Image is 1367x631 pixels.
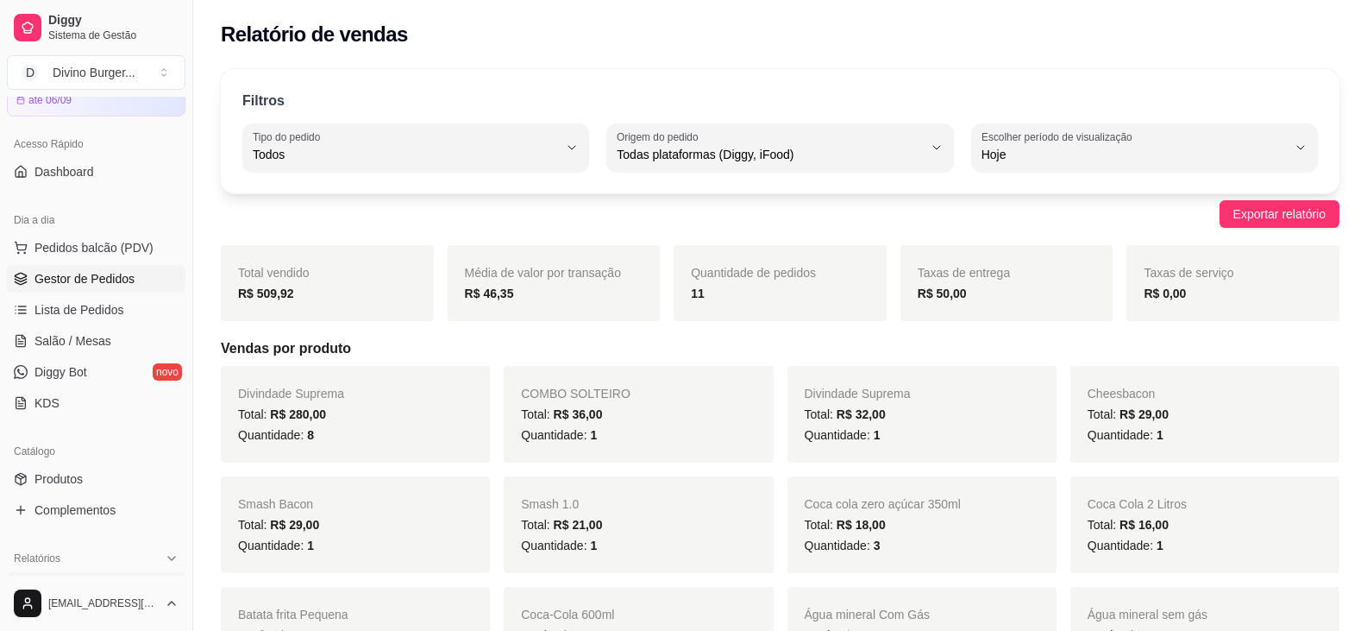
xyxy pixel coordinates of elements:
[238,407,326,421] span: Total:
[7,130,185,158] div: Acesso Rápido
[590,428,597,442] span: 1
[465,266,621,280] span: Média de valor por transação
[691,287,705,300] strong: 11
[307,539,314,552] span: 1
[1119,518,1169,532] span: R$ 16,00
[221,338,1339,359] h5: Vendas por produto
[521,539,597,552] span: Quantidade:
[7,234,185,262] button: Pedidos balcão (PDV)
[7,158,185,186] a: Dashboard
[554,518,603,532] span: R$ 21,00
[7,465,185,493] a: Produtos
[590,539,597,552] span: 1
[805,518,886,532] span: Total:
[1157,539,1163,552] span: 1
[34,470,83,488] span: Produtos
[238,287,294,300] strong: R$ 509,92
[48,596,158,610] span: [EMAIL_ADDRESS][DOMAIN_NAME]
[1119,407,1169,421] span: R$ 29,00
[1144,266,1233,280] span: Taxas de serviço
[837,407,886,421] span: R$ 32,00
[238,608,348,622] span: Batata frita Pequena
[874,539,881,552] span: 3
[981,146,1287,163] span: Hoje
[1233,205,1326,224] span: Exportar relatório
[521,497,579,511] span: Smash 1.0
[691,266,816,280] span: Quantidade de pedidos
[7,358,185,386] a: Diggy Botnovo
[805,608,931,622] span: Água mineral Com Gás
[981,129,1138,144] label: Escolher período de visualização
[1088,497,1187,511] span: Coca Cola 2 Litros
[805,407,886,421] span: Total:
[7,389,185,417] a: KDS
[34,301,124,319] span: Lista de Pedidos
[34,363,87,381] span: Diggy Bot
[238,266,310,280] span: Total vendido
[971,123,1318,172] button: Escolher período de visualizaçãoHoje
[805,539,881,552] span: Quantidade:
[270,518,319,532] span: R$ 29,00
[7,7,185,48] a: DiggySistema de Gestão
[606,123,953,172] button: Origem do pedidoTodas plataformas (Diggy, iFood)
[805,497,961,511] span: Coca cola zero açúcar 350ml
[28,93,72,107] article: até 06/09
[805,428,881,442] span: Quantidade:
[238,387,344,401] span: Divindade Suprema
[918,266,1010,280] span: Taxas de entrega
[238,428,314,442] span: Quantidade:
[617,129,704,144] label: Origem do pedido
[1088,428,1163,442] span: Quantidade:
[7,572,185,600] a: Relatórios de vendas
[1088,608,1207,622] span: Água mineral sem gás
[7,583,185,624] button: [EMAIL_ADDRESS][DOMAIN_NAME]
[7,55,185,90] button: Select a team
[48,28,179,42] span: Sistema de Gestão
[7,327,185,355] a: Salão / Mesas
[238,539,314,552] span: Quantidade:
[34,239,154,256] span: Pedidos balcão (PDV)
[270,407,326,421] span: R$ 280,00
[1144,287,1186,300] strong: R$ 0,00
[48,13,179,28] span: Diggy
[465,287,514,300] strong: R$ 46,35
[34,332,111,350] span: Salão / Mesas
[7,296,185,324] a: Lista de Pedidos
[1157,428,1163,442] span: 1
[521,428,597,442] span: Quantidade:
[34,394,60,412] span: KDS
[253,146,558,163] span: Todos
[521,387,630,401] span: COMBO SOLTEIRO
[34,163,94,180] span: Dashboard
[34,270,135,287] span: Gestor de Pedidos
[1088,407,1169,421] span: Total:
[238,497,313,511] span: Smash Bacon
[53,64,135,81] div: Divino Burger ...
[521,407,602,421] span: Total:
[242,123,589,172] button: Tipo do pedidoTodos
[253,129,326,144] label: Tipo do pedido
[22,64,39,81] span: D
[7,206,185,234] div: Dia a dia
[1220,200,1339,228] button: Exportar relatório
[242,91,285,111] p: Filtros
[7,438,185,465] div: Catálogo
[805,387,911,401] span: Divindade Suprema
[34,502,116,519] span: Complementos
[874,428,881,442] span: 1
[617,146,922,163] span: Todas plataformas (Diggy, iFood)
[238,518,319,532] span: Total:
[1088,387,1156,401] span: Cheesbacon
[7,496,185,524] a: Complementos
[837,518,886,532] span: R$ 18,00
[521,608,614,622] span: Coca-Cola 600ml
[1088,518,1169,532] span: Total:
[1088,539,1163,552] span: Quantidade:
[521,518,602,532] span: Total:
[307,428,314,442] span: 8
[14,552,60,565] span: Relatórios
[7,265,185,293] a: Gestor de Pedidos
[554,407,603,421] span: R$ 36,00
[221,21,408,48] h2: Relatório de vendas
[918,287,967,300] strong: R$ 50,00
